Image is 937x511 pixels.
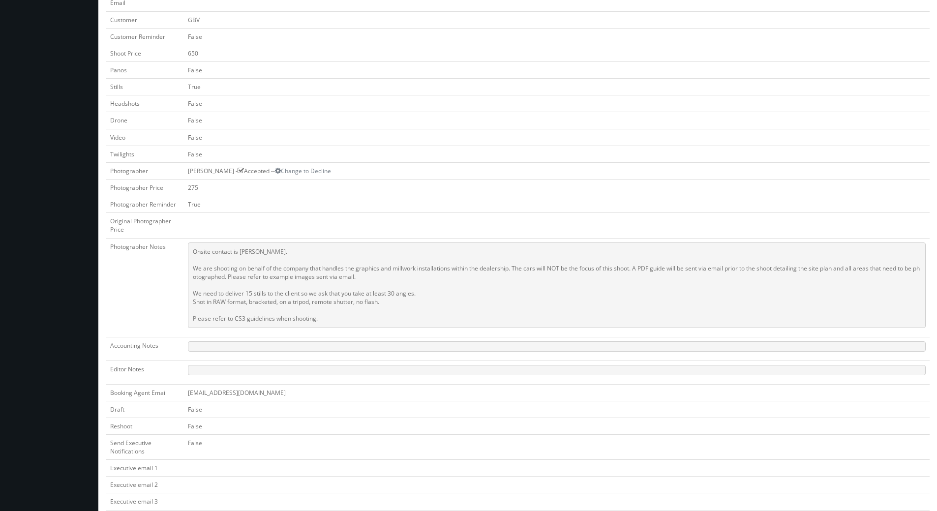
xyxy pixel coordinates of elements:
[184,11,930,28] td: GBV
[106,11,184,28] td: Customer
[184,196,930,213] td: True
[106,79,184,95] td: Stills
[106,401,184,418] td: Draft
[184,179,930,196] td: 275
[184,384,930,401] td: [EMAIL_ADDRESS][DOMAIN_NAME]
[184,112,930,129] td: False
[106,238,184,337] td: Photographer Notes
[106,434,184,459] td: Send Executive Notifications
[106,337,184,361] td: Accounting Notes
[184,418,930,434] td: False
[106,384,184,401] td: Booking Agent Email
[106,213,184,238] td: Original Photographer Price
[184,79,930,95] td: True
[106,196,184,213] td: Photographer Reminder
[106,361,184,384] td: Editor Notes
[184,401,930,418] td: False
[188,242,926,328] pre: Onsite contact is [PERSON_NAME]. We are shooting on behalf of the company that handles the graphi...
[184,28,930,45] td: False
[184,129,930,146] td: False
[106,460,184,477] td: Executive email 1
[184,95,930,112] td: False
[184,146,930,162] td: False
[106,28,184,45] td: Customer Reminder
[106,477,184,493] td: Executive email 2
[106,129,184,146] td: Video
[106,162,184,179] td: Photographer
[106,45,184,61] td: Shoot Price
[106,179,184,196] td: Photographer Price
[106,112,184,129] td: Drone
[184,434,930,459] td: False
[106,95,184,112] td: Headshots
[184,162,930,179] td: [PERSON_NAME] - Accepted --
[275,167,331,175] a: Change to Decline
[106,61,184,78] td: Panos
[184,61,930,78] td: False
[184,45,930,61] td: 650
[106,418,184,434] td: Reshoot
[106,146,184,162] td: Twilights
[106,493,184,510] td: Executive email 3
